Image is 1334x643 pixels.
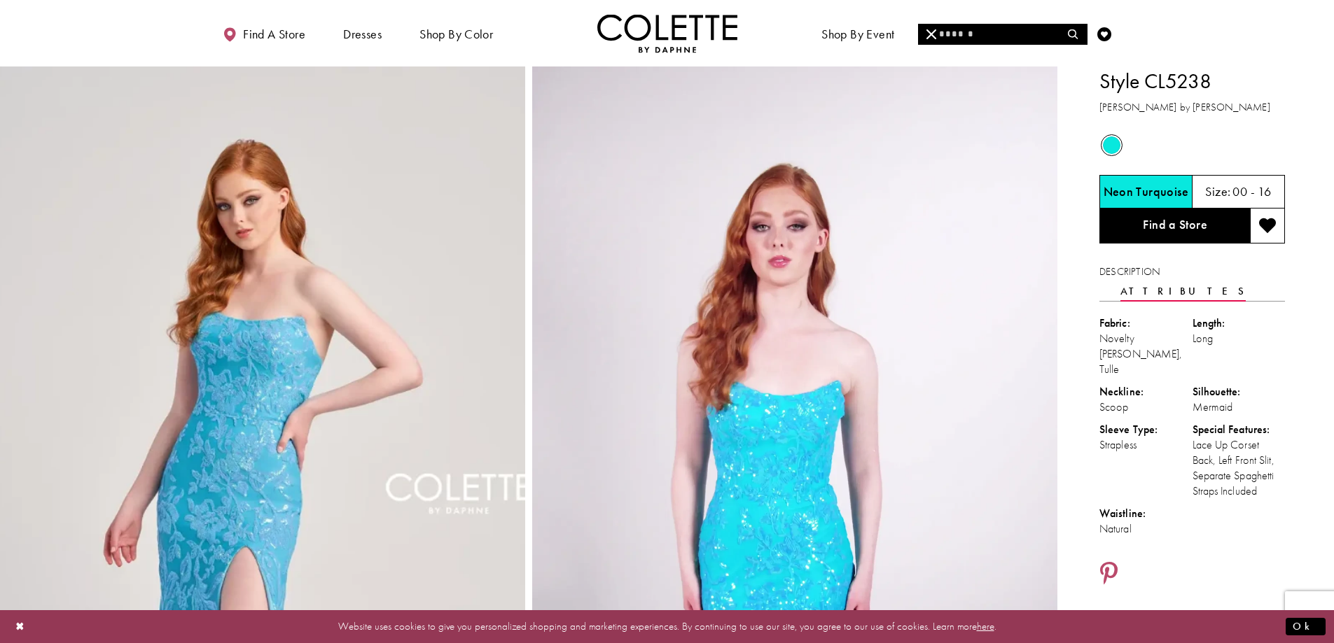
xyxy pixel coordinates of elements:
[1099,133,1124,157] div: Neon Turquoise
[219,14,309,52] a: Find a store
[343,27,382,41] span: Dresses
[1094,14,1115,52] a: Check Wishlist
[1099,262,1160,282] a: Description
[1250,209,1285,243] button: Add to wishlist
[597,14,737,52] img: Colette by Daphne
[1099,331,1193,377] div: Novelty [PERSON_NAME], Tulle
[243,27,305,41] span: Find a store
[1099,422,1193,437] div: Sleeve Type:
[1193,384,1286,400] div: Silhouette:
[597,14,737,52] a: Visit Home Page
[1099,316,1193,331] div: Fabric:
[1063,14,1084,52] a: Toggle search
[1099,521,1193,537] div: Natural
[1099,437,1193,453] div: Strapless
[8,614,32,639] button: Close Dialog
[929,14,1033,52] a: Meet the designer
[1099,561,1118,588] a: Share using Pinterest - Opens in new tab
[977,619,994,633] a: here
[821,27,894,41] span: Shop By Event
[1232,185,1271,199] h5: 00 - 16
[1099,99,1285,115] h3: [PERSON_NAME] by [PERSON_NAME]
[918,24,1088,45] div: Search form
[1099,384,1193,400] div: Neckline:
[340,14,385,52] span: Dresses
[1193,400,1286,415] div: Mermaid
[1286,618,1326,635] button: Submit Dialog
[1205,183,1230,199] span: Size:
[1120,281,1246,302] a: Attributes
[1099,209,1250,243] a: Find a Store
[1099,132,1285,159] div: Product color controls state depends on size chosen
[101,617,1233,636] p: Website uses cookies to give you personalized shopping and marketing experiences. By continuing t...
[1104,185,1188,199] h5: Chosen color
[818,14,898,52] span: Shop By Event
[1099,506,1193,521] div: Waistline:
[416,14,496,52] span: Shop by color
[918,24,945,45] button: Close Search
[1193,422,1286,437] div: Special Features:
[918,24,1087,45] input: Search
[1099,66,1285,96] h1: Style CL5238
[1099,400,1193,415] div: Scoop
[1193,316,1286,331] div: Length:
[1193,437,1286,499] div: Lace Up Corset Back, Left Front Slit, Separate Spaghetti Straps Included
[1059,24,1087,45] button: Submit Search
[1193,331,1286,346] div: Long
[419,27,493,41] span: Shop by color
